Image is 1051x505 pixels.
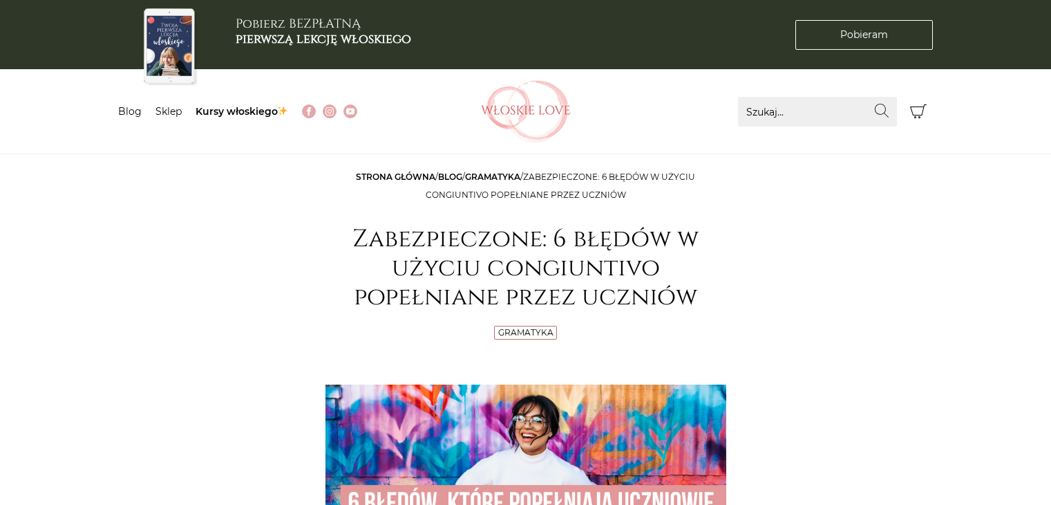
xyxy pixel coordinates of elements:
[738,97,897,127] input: Szukaj...
[155,105,182,118] a: Sklep
[904,97,934,127] button: Koszyk
[465,172,520,182] a: Gramatyka
[795,20,933,50] a: Pobieram
[278,106,287,116] img: ✨
[236,30,411,48] b: pierwszą lekcję włoskiego
[118,105,142,118] a: Blog
[325,225,726,312] h1: Zabezpieczone: 6 błędów w użyciu congiuntivo popełniane przez uczniów
[356,172,435,182] a: Strona główna
[236,17,411,46] h3: Pobierz BEZPŁATNĄ
[196,105,289,118] a: Kursy włoskiego
[498,327,553,338] a: Gramatyka
[356,172,695,200] span: / / /
[481,80,571,143] img: Włoskielove
[426,172,696,200] span: Zabezpieczone: 6 błędów w użyciu congiuntivo popełniane przez uczniów
[438,172,462,182] a: Blog
[840,28,888,42] span: Pobieram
